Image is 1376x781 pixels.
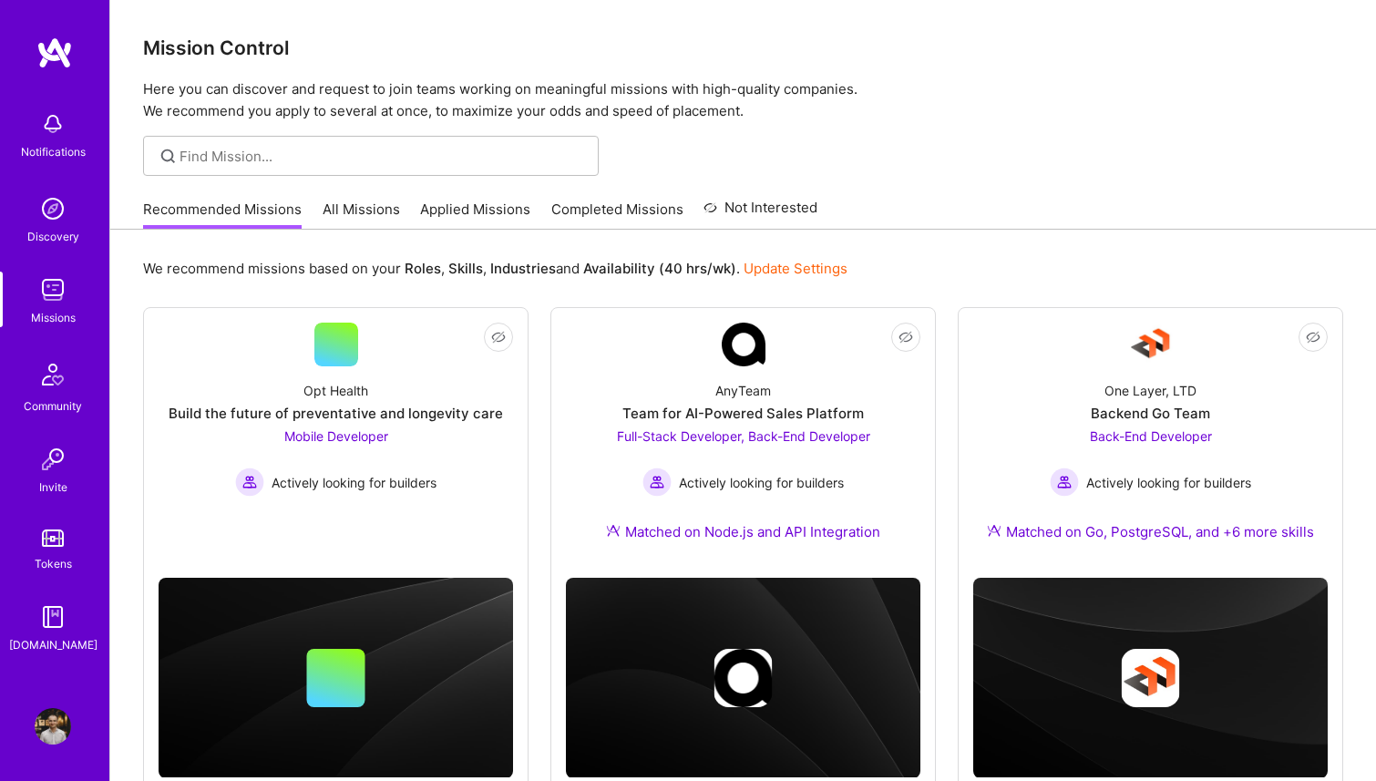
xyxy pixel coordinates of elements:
img: Ateam Purple Icon [606,523,621,538]
div: Backend Go Team [1091,404,1210,423]
div: Matched on Node.js and API Integration [606,522,880,541]
div: Build the future of preventative and longevity care [169,404,503,423]
div: Notifications [21,142,86,161]
img: discovery [35,190,71,227]
img: Company Logo [722,323,765,366]
img: guide book [35,599,71,635]
i: icon EyeClosed [491,330,506,344]
div: Team for AI-Powered Sales Platform [622,404,864,423]
b: Availability (40 hrs/wk) [583,260,736,277]
p: Here you can discover and request to join teams working on meaningful missions with high-quality ... [143,78,1343,122]
a: Company LogoAnyTeamTeam for AI-Powered Sales PlatformFull-Stack Developer, Back-End Developer Act... [566,323,920,563]
img: Company logo [714,649,773,707]
div: Tokens [35,554,72,573]
input: Find Mission... [180,147,585,166]
i: icon SearchGrey [158,146,179,167]
a: All Missions [323,200,400,230]
img: logo [36,36,73,69]
i: icon EyeClosed [1306,330,1320,344]
h3: Mission Control [143,36,1343,59]
span: Actively looking for builders [272,473,436,492]
span: Back-End Developer [1090,428,1212,444]
a: Not Interested [703,197,817,230]
img: cover [159,578,513,778]
a: Opt HealthBuild the future of preventative and longevity careMobile Developer Actively looking fo... [159,323,513,542]
img: Invite [35,441,71,478]
div: Discovery [27,227,79,246]
i: icon EyeClosed [899,330,913,344]
p: We recommend missions based on your , , and . [143,259,847,278]
a: Applied Missions [420,200,530,230]
img: Actively looking for builders [235,468,264,497]
a: Company LogoOne Layer, LTDBackend Go TeamBack-End Developer Actively looking for buildersActively... [973,323,1328,563]
div: [DOMAIN_NAME] [9,635,98,654]
span: Mobile Developer [284,428,388,444]
div: One Layer, LTD [1104,381,1196,400]
span: Full-Stack Developer, Back-End Developer [617,428,870,444]
img: User Avatar [35,708,71,745]
img: cover [566,578,920,778]
img: Company logo [1122,649,1180,707]
div: Opt Health [303,381,368,400]
span: Actively looking for builders [1086,473,1251,492]
a: Update Settings [744,260,847,277]
div: Missions [31,308,76,327]
a: Completed Missions [551,200,683,230]
img: Actively looking for builders [1050,468,1079,497]
div: Matched on Go, PostgreSQL, and +6 more skills [987,522,1314,541]
div: Community [24,396,82,416]
b: Skills [448,260,483,277]
img: Actively looking for builders [642,468,672,497]
img: Company Logo [1129,323,1173,366]
img: bell [35,106,71,142]
a: Recommended Missions [143,200,302,230]
div: AnyTeam [715,381,771,400]
img: tokens [42,529,64,547]
div: Invite [39,478,67,497]
b: Roles [405,260,441,277]
img: cover [973,578,1328,778]
img: teamwork [35,272,71,308]
b: Industries [490,260,556,277]
img: Community [31,353,75,396]
a: User Avatar [30,708,76,745]
img: Ateam Purple Icon [987,523,1001,538]
span: Actively looking for builders [679,473,844,492]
